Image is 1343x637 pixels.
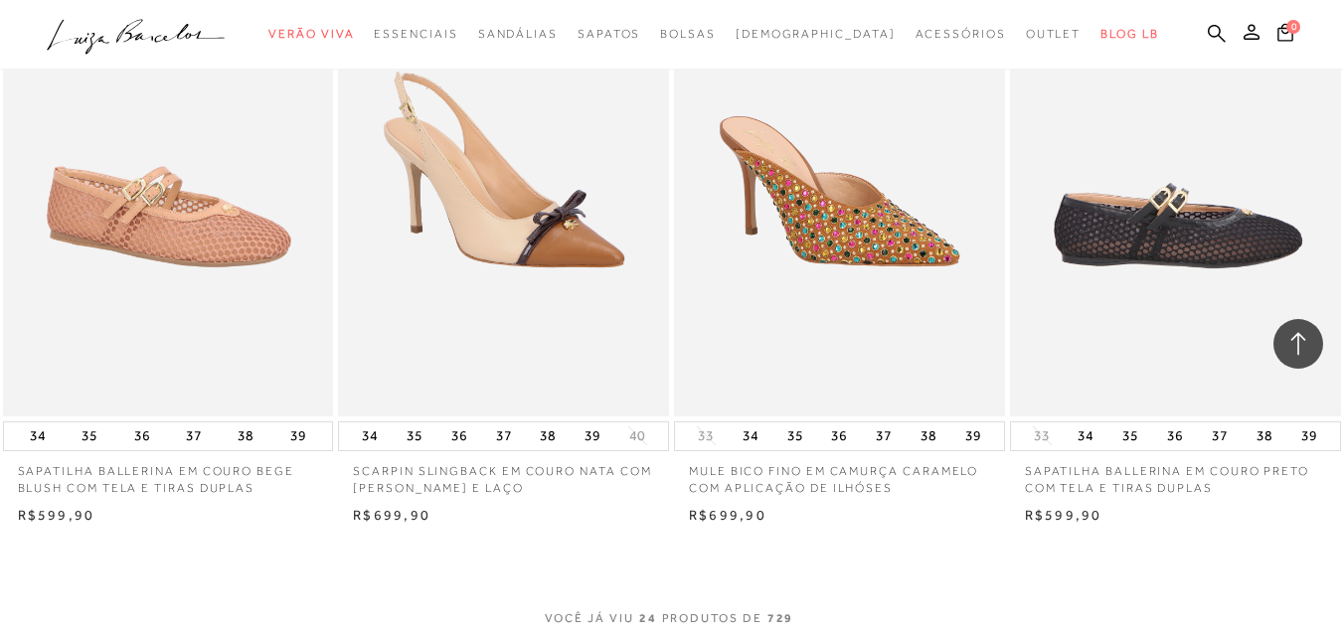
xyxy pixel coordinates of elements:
[660,27,716,41] span: Bolsas
[356,422,384,450] button: 34
[1025,507,1102,523] span: R$599,90
[1026,16,1082,53] a: categoryNavScreenReaderText
[76,422,103,450] button: 35
[1026,27,1082,41] span: Outlet
[128,422,156,450] button: 36
[674,451,1005,497] a: MULE BICO FINO EM CAMURÇA CARAMELO COM APLICAÇÃO DE ILHÓSES
[353,507,430,523] span: R$699,90
[579,422,606,450] button: 39
[916,16,1006,53] a: categoryNavScreenReaderText
[1161,422,1189,450] button: 36
[870,422,898,450] button: 37
[1116,422,1144,450] button: 35
[1251,422,1278,450] button: 38
[268,27,354,41] span: Verão Viva
[545,611,799,625] span: VOCÊ JÁ VIU PRODUTOS DE
[1206,422,1234,450] button: 37
[1100,16,1158,53] a: BLOG LB
[959,422,987,450] button: 39
[1072,422,1099,450] button: 34
[374,16,457,53] a: categoryNavScreenReaderText
[401,422,428,450] button: 35
[478,16,558,53] a: categoryNavScreenReaderText
[374,27,457,41] span: Essenciais
[737,422,764,450] button: 34
[916,27,1006,41] span: Acessórios
[1271,22,1299,49] button: 0
[689,507,766,523] span: R$699,90
[915,422,942,450] button: 38
[284,422,312,450] button: 39
[781,422,809,450] button: 35
[445,422,473,450] button: 36
[639,611,657,625] span: 24
[1286,20,1300,34] span: 0
[1295,422,1323,450] button: 39
[478,27,558,41] span: Sandálias
[660,16,716,53] a: categoryNavScreenReaderText
[490,422,518,450] button: 37
[1100,27,1158,41] span: BLOG LB
[338,451,669,497] a: SCARPIN SLINGBACK EM COURO NATA COM [PERSON_NAME] E LAÇO
[736,16,896,53] a: noSubCategoriesText
[3,451,334,497] a: SAPATILHA BALLERINA EM COURO BEGE BLUSH COM TELA E TIRAS DUPLAS
[1010,451,1341,497] a: SAPATILHA BALLERINA EM COURO PRETO COM TELA E TIRAS DUPLAS
[623,426,651,445] button: 40
[578,16,640,53] a: categoryNavScreenReaderText
[232,422,259,450] button: 38
[825,422,853,450] button: 36
[692,426,720,445] button: 33
[180,422,208,450] button: 37
[578,27,640,41] span: Sapatos
[268,16,354,53] a: categoryNavScreenReaderText
[1028,426,1056,445] button: 33
[24,422,52,450] button: 34
[534,422,562,450] button: 38
[767,611,794,625] span: 729
[736,27,896,41] span: [DEMOGRAPHIC_DATA]
[18,507,95,523] span: R$599,90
